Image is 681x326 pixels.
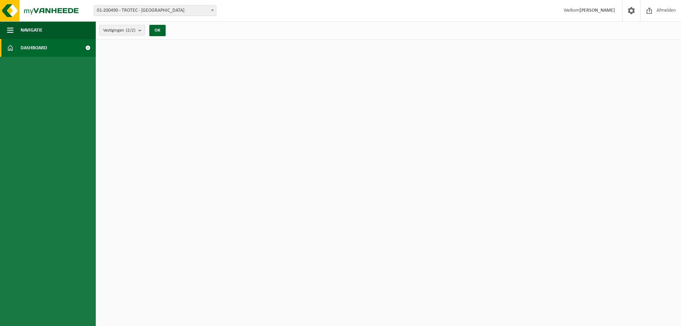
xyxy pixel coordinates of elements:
strong: [PERSON_NAME] [580,8,615,13]
button: Vestigingen(2/2) [99,25,145,35]
count: (2/2) [126,28,135,33]
span: Vestigingen [103,25,135,36]
span: Navigatie [21,21,43,39]
span: Dashboard [21,39,47,57]
button: OK [149,25,166,36]
span: 01-200490 - TROTEC - VEURNE [94,5,216,16]
span: 01-200490 - TROTEC - VEURNE [94,6,216,16]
